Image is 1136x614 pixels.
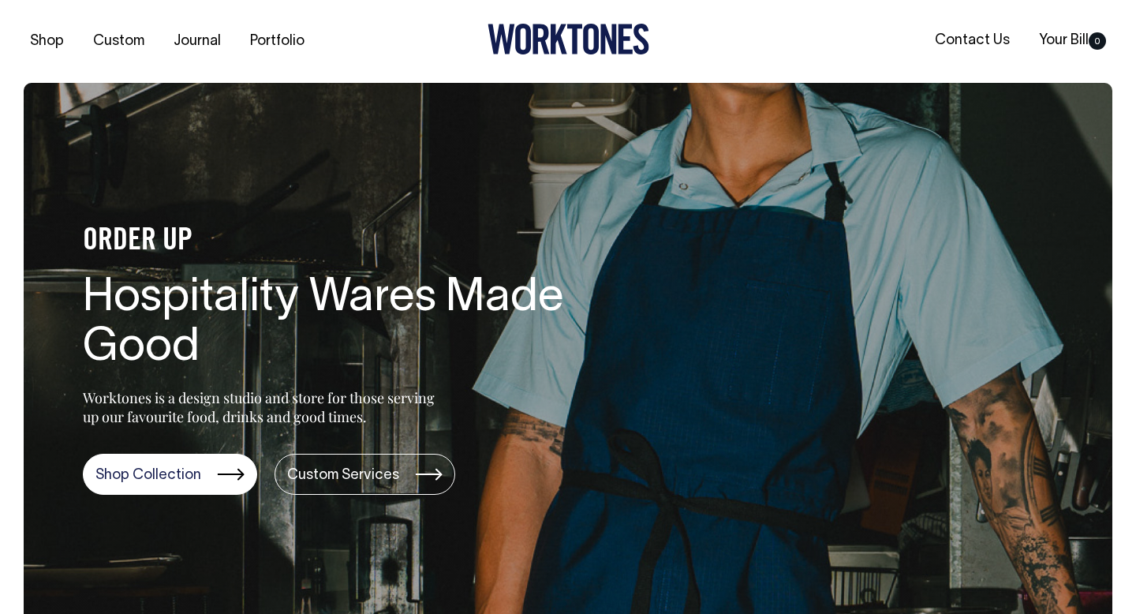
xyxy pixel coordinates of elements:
[1089,32,1106,50] span: 0
[929,28,1016,54] a: Contact Us
[1033,28,1112,54] a: Your Bill0
[275,454,455,495] a: Custom Services
[83,388,442,426] p: Worktones is a design studio and store for those serving up our favourite food, drinks and good t...
[87,28,151,54] a: Custom
[167,28,227,54] a: Journal
[83,454,257,495] a: Shop Collection
[83,225,588,258] h4: ORDER UP
[24,28,70,54] a: Shop
[244,28,311,54] a: Portfolio
[83,274,588,375] h1: Hospitality Wares Made Good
